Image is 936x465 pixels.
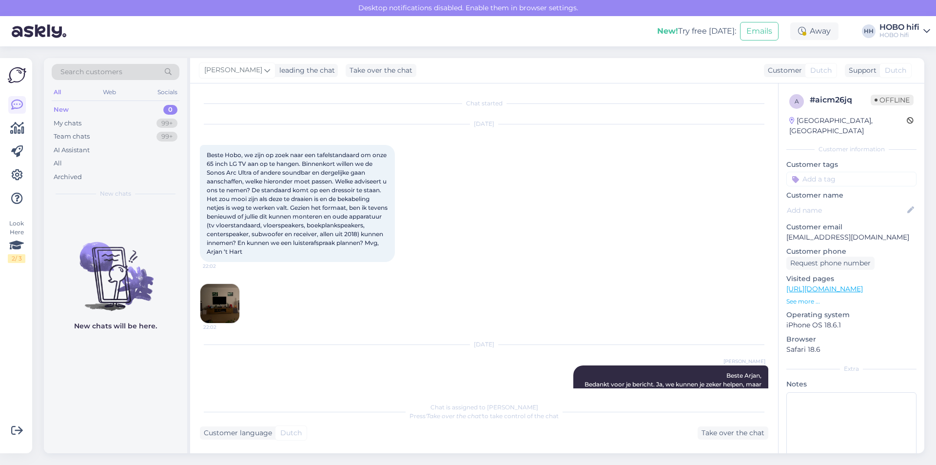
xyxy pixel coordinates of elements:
div: HH [862,24,876,38]
img: Askly Logo [8,66,26,84]
div: Chat started [200,99,768,108]
div: Customer language [200,428,272,438]
p: New chats will be here. [74,321,157,331]
div: Team chats [54,132,90,142]
button: Emails [740,22,779,40]
b: New! [657,26,678,36]
div: Request phone number [786,257,875,270]
div: Take over the chat [346,64,416,77]
div: My chats [54,119,81,128]
p: Customer name [786,190,916,201]
span: Beste Hobo, we zijn op zoek naar een tafelstandaard om onze 65 inch LG TV aan op te hangen. Binne... [207,151,389,255]
div: HOBO hifi [879,31,919,39]
div: Socials [156,86,179,99]
p: iPhone OS 18.6.1 [786,320,916,330]
p: Customer tags [786,160,916,170]
a: [URL][DOMAIN_NAME] [786,284,863,293]
span: Search customers [60,67,122,77]
span: Chat is assigned to [PERSON_NAME] [430,404,538,411]
div: Away [790,22,838,40]
div: 99+ [156,132,177,142]
input: Add a tag [786,172,916,186]
p: See more ... [786,297,916,306]
div: 99+ [156,119,177,128]
div: leading the chat [275,65,335,76]
div: Try free [DATE]: [657,25,736,37]
p: Operating system [786,310,916,320]
div: Archived [54,172,82,182]
div: Customer [764,65,802,76]
i: 'Take over the chat' [426,412,482,420]
span: [PERSON_NAME] [204,65,262,76]
input: Add name [787,205,905,216]
div: Web [101,86,118,99]
span: 22:02 [203,263,239,270]
div: Take over the chat [698,426,768,440]
span: 22:02 [203,323,240,331]
div: AI Assistant [54,145,90,155]
div: New [54,105,69,115]
p: [EMAIL_ADDRESS][DOMAIN_NAME] [786,232,916,243]
div: HOBO hifi [879,23,919,31]
span: New chats [100,189,131,198]
p: Safari 18.6 [786,344,916,355]
div: Look Here [8,219,25,263]
div: [DATE] [200,340,768,349]
p: Customer email [786,222,916,232]
p: Notes [786,379,916,389]
span: Dutch [885,65,906,76]
span: Offline [871,95,914,105]
div: Extra [786,364,916,373]
span: [PERSON_NAME] [723,358,765,365]
span: a [795,98,799,105]
p: Visited pages [786,274,916,284]
div: All [54,159,62,168]
div: Customer information [786,145,916,154]
p: Browser [786,334,916,344]
div: All [52,86,63,99]
img: Attachment [200,284,239,323]
div: 0 [163,105,177,115]
div: # aicm26jq [810,94,871,106]
img: No chats [44,224,187,312]
span: Dutch [810,65,832,76]
span: Press to take control of the chat [409,412,559,420]
p: Customer phone [786,246,916,257]
div: Support [845,65,877,76]
div: [GEOGRAPHIC_DATA], [GEOGRAPHIC_DATA] [789,116,907,136]
div: [DATE] [200,120,768,128]
a: HOBO hifiHOBO hifi [879,23,930,39]
div: 2 / 3 [8,254,25,263]
span: Dutch [280,428,302,438]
